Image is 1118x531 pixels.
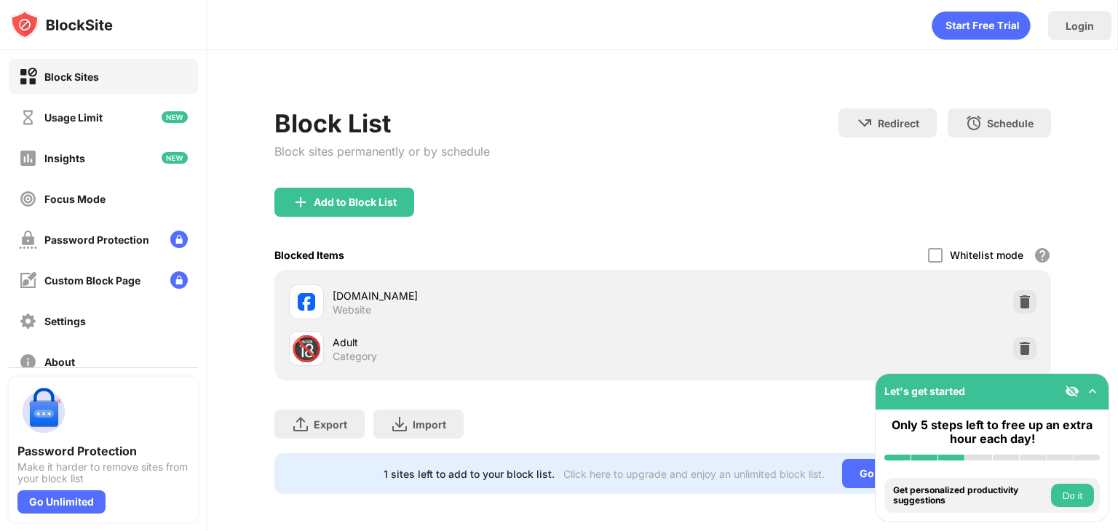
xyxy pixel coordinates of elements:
[19,190,37,208] img: focus-off.svg
[17,490,106,514] div: Go Unlimited
[1051,484,1094,507] button: Do it
[44,111,103,124] div: Usage Limit
[884,385,965,397] div: Let's get started
[1065,384,1079,399] img: eye-not-visible.svg
[1066,20,1094,32] div: Login
[19,271,37,290] img: customize-block-page-off.svg
[893,485,1047,506] div: Get personalized productivity suggestions
[884,418,1100,446] div: Only 5 steps left to free up an extra hour each day!
[44,193,106,205] div: Focus Mode
[333,335,662,350] div: Adult
[314,418,347,431] div: Export
[44,152,85,164] div: Insights
[170,271,188,289] img: lock-menu.svg
[314,196,397,208] div: Add to Block List
[413,418,446,431] div: Import
[170,231,188,248] img: lock-menu.svg
[162,152,188,164] img: new-icon.svg
[44,356,75,368] div: About
[44,315,86,327] div: Settings
[842,459,942,488] div: Go Unlimited
[333,288,662,303] div: [DOMAIN_NAME]
[17,461,189,484] div: Make it harder to remove sites from your block list
[333,303,371,316] div: Website
[298,293,315,311] img: favicons
[384,468,555,480] div: 1 sites left to add to your block list.
[19,353,37,371] img: about-off.svg
[1085,384,1100,399] img: omni-setup-toggle.svg
[17,444,189,458] div: Password Protection
[932,11,1031,40] div: animation
[44,233,149,246] div: Password Protection
[44,274,140,287] div: Custom Block Page
[19,149,37,167] img: insights-off.svg
[10,10,113,39] img: logo-blocksite.svg
[291,334,322,364] div: 🔞
[19,108,37,127] img: time-usage-off.svg
[17,386,70,438] img: push-password-protection.svg
[333,350,377,363] div: Category
[950,249,1023,261] div: Whitelist mode
[563,468,825,480] div: Click here to upgrade and enjoy an unlimited block list.
[19,68,37,86] img: block-on.svg
[878,117,919,129] div: Redirect
[274,144,490,159] div: Block sites permanently or by schedule
[162,111,188,123] img: new-icon.svg
[19,312,37,330] img: settings-off.svg
[44,71,99,83] div: Block Sites
[274,108,490,138] div: Block List
[274,249,344,261] div: Blocked Items
[19,231,37,249] img: password-protection-off.svg
[987,117,1034,129] div: Schedule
